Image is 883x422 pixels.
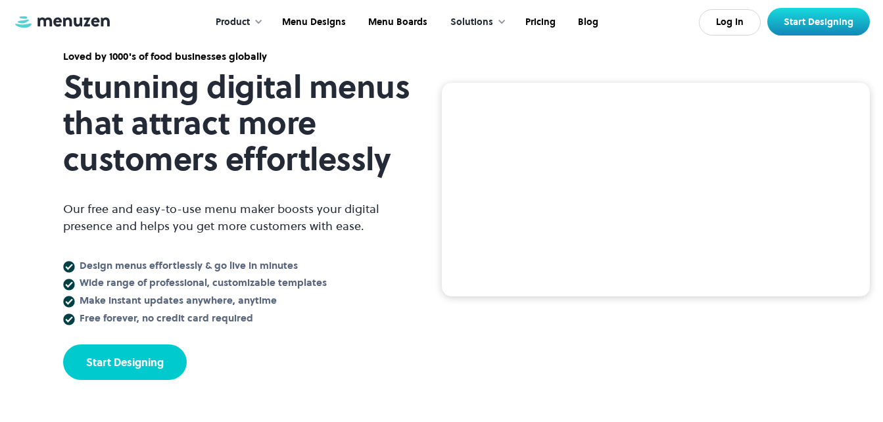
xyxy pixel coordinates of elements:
[80,311,253,325] strong: Free forever, no credit card required
[356,2,437,43] a: Menu Boards
[270,2,356,43] a: Menu Designs
[437,2,513,43] div: Solutions
[63,69,425,178] h1: Stunning digital menus that attract more customers effortlessly
[203,2,270,43] div: Product
[63,200,425,235] p: Our free and easy-to-use menu maker boosts your digital presence and helps you get more customers...
[513,2,565,43] a: Pricing
[63,344,187,380] a: Start Designing
[767,8,870,35] a: Start Designing
[565,2,608,43] a: Blog
[80,275,327,289] strong: Wide range of professional, customizable templates
[450,15,493,30] div: Solutions
[80,293,277,307] strong: Make instant updates anywhere, anytime
[80,258,298,272] strong: Design menus effortlessly & go live in minutes
[216,15,250,30] div: Product
[63,49,425,64] div: Loved by 1000's of food businesses globally
[699,9,761,35] a: Log In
